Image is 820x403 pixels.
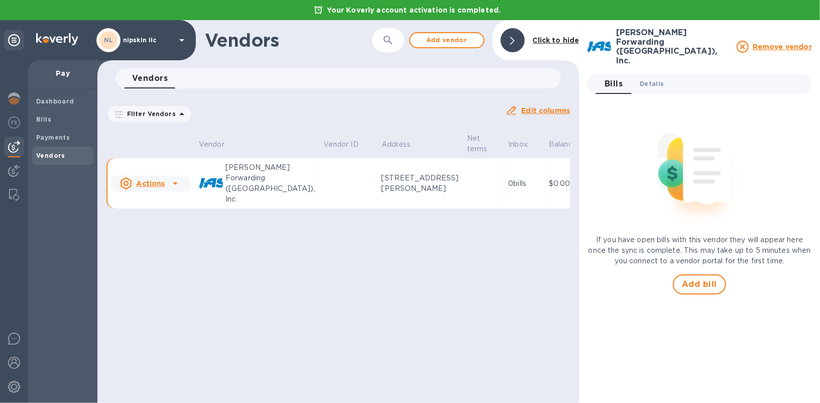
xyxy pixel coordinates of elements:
img: Logo [36,33,78,45]
p: Balance [549,139,577,150]
span: Inbox [508,139,541,150]
p: $0.00 [549,178,590,189]
p: Vendor ID [323,139,359,150]
b: NL [104,36,113,44]
span: Balance [549,139,590,150]
u: Actions [136,179,165,187]
p: If you have open bills with this vendor they will appear here once the sync is complete. This may... [587,235,812,266]
button: Add bill [673,274,726,294]
span: Bills [605,77,623,91]
h1: Vendors [205,30,372,51]
img: Foreign exchange [8,117,20,129]
button: Add vendor [409,32,485,48]
u: Remove vendor [753,43,812,51]
span: Net terms [467,133,501,154]
span: Add bill [682,278,717,290]
span: Vendor ID [323,139,372,150]
p: Pay [36,68,89,78]
span: Vendors [132,71,168,85]
b: Bills [36,116,51,123]
p: Vendor [199,139,224,150]
b: Vendors [36,152,65,159]
b: Click to hide [533,36,579,44]
p: [STREET_ADDRESS][PERSON_NAME] [382,173,459,194]
u: Edit columns [522,107,570,115]
p: Filter Vendors [123,110,176,118]
span: Vendor [199,139,238,150]
p: Address [382,139,411,150]
b: Payments [36,134,70,141]
h3: [PERSON_NAME] Forwarding ([GEOGRAPHIC_DATA]), Inc. [616,28,731,66]
b: Dashboard [36,97,74,105]
p: [PERSON_NAME] Forwarding ([GEOGRAPHIC_DATA]), Inc. [225,162,315,205]
span: Address [382,139,424,150]
p: nipskin llc [123,37,173,44]
span: Add vendor [418,34,476,46]
div: Unpin categories [4,30,24,50]
p: Your Koverly account activation is completed. [322,5,506,15]
p: Inbox [508,139,528,150]
p: 0 bills [508,178,541,189]
p: Net terms [467,133,488,154]
span: Details [640,78,664,89]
